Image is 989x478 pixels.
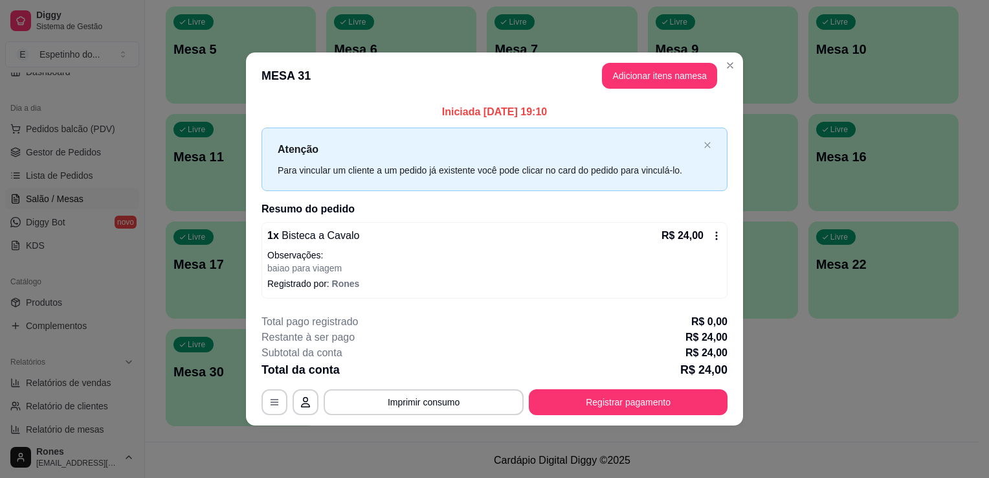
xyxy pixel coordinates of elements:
p: Registrado por: [267,277,722,290]
p: Subtotal da conta [261,345,342,361]
button: Imprimir consumo [324,389,524,415]
p: R$ 24,00 [680,361,728,379]
p: R$ 0,00 [691,314,728,330]
button: Close [720,55,740,76]
p: Observações: [267,249,722,262]
button: close [704,141,711,150]
p: R$ 24,00 [685,345,728,361]
h2: Resumo do pedido [261,201,728,217]
p: 1 x [267,228,359,244]
p: R$ 24,00 [685,330,728,345]
span: Bisteca a Cavalo [279,230,360,241]
span: close [704,141,711,149]
div: Para vincular um cliente a um pedido já existente você pode clicar no card do pedido para vinculá... [278,163,698,177]
button: Adicionar itens namesa [602,63,717,89]
p: Total pago registrado [261,314,358,330]
p: R$ 24,00 [661,228,704,244]
header: MESA 31 [246,52,743,99]
p: baiao para viagem [267,262,722,275]
p: Restante à ser pago [261,330,355,345]
p: Iniciada [DATE] 19:10 [261,104,728,120]
p: Atenção [278,141,698,157]
p: Total da conta [261,361,340,379]
button: Registrar pagamento [529,389,728,415]
span: Rones [332,279,360,289]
